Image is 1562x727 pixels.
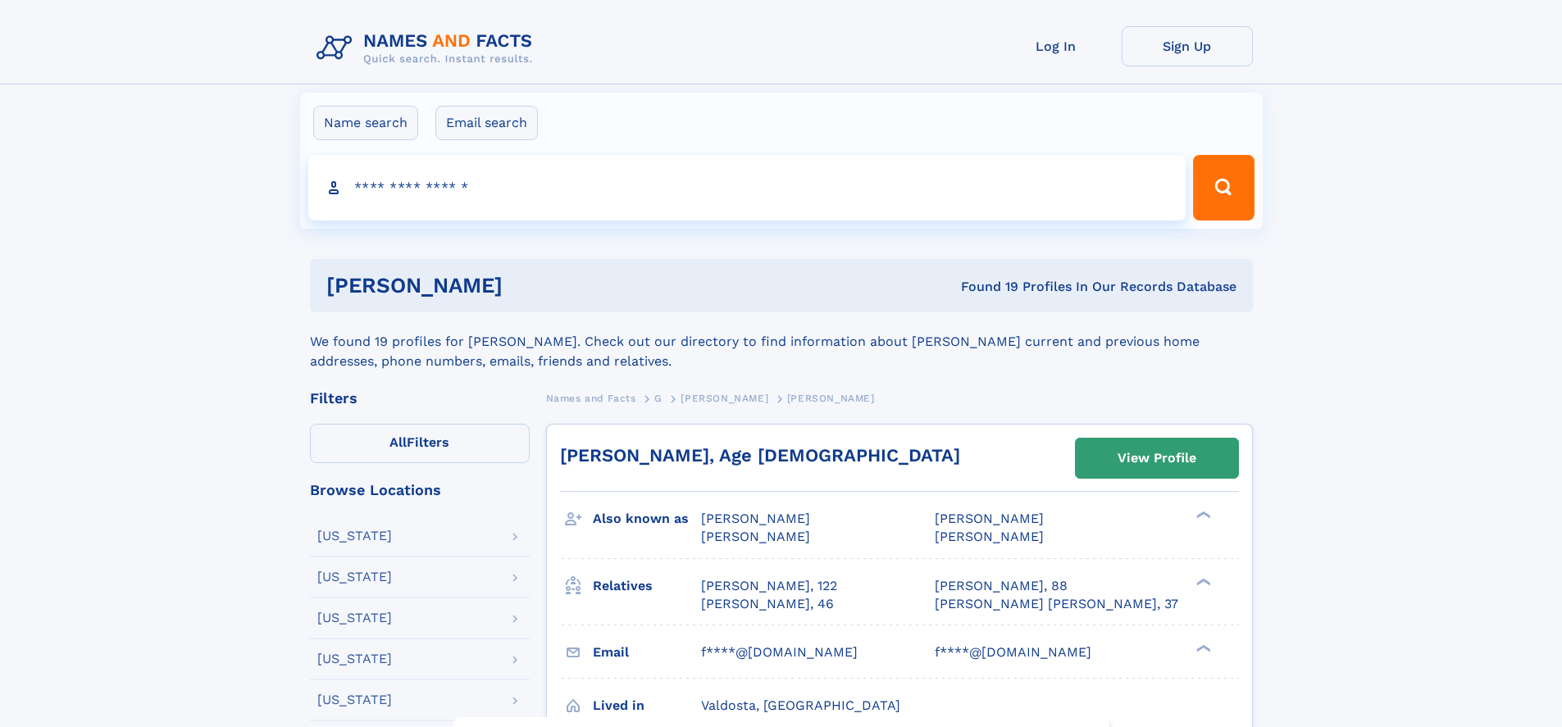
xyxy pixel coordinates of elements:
[593,505,701,533] h3: Also known as
[317,570,392,584] div: [US_STATE]
[701,577,837,595] a: [PERSON_NAME], 122
[310,312,1253,371] div: We found 19 profiles for [PERSON_NAME]. Check out our directory to find information about [PERSON...
[1076,438,1238,478] a: View Profile
[317,652,392,666] div: [US_STATE]
[546,388,636,408] a: Names and Facts
[787,393,875,404] span: [PERSON_NAME]
[560,445,960,466] a: [PERSON_NAME], Age [DEMOGRAPHIC_DATA]
[326,275,732,296] h1: [PERSON_NAME]
[310,424,530,463] label: Filters
[990,26,1122,66] a: Log In
[731,278,1236,296] div: Found 19 Profiles In Our Records Database
[317,693,392,707] div: [US_STATE]
[593,692,701,720] h3: Lived in
[1192,510,1212,520] div: ❯
[1192,576,1212,587] div: ❯
[701,697,900,713] span: Valdosta, [GEOGRAPHIC_DATA]
[935,511,1044,526] span: [PERSON_NAME]
[310,483,530,498] div: Browse Locations
[1193,155,1254,220] button: Search Button
[389,434,407,450] span: All
[701,529,810,544] span: [PERSON_NAME]
[435,106,538,140] label: Email search
[1118,439,1196,477] div: View Profile
[681,388,768,408] a: [PERSON_NAME]
[593,638,701,666] h3: Email
[654,393,663,404] span: G
[935,595,1178,613] a: [PERSON_NAME] [PERSON_NAME], 37
[310,26,546,70] img: Logo Names and Facts
[317,611,392,625] div: [US_STATE]
[317,529,392,543] div: [US_STATE]
[935,529,1044,544] span: [PERSON_NAME]
[681,393,768,404] span: [PERSON_NAME]
[310,391,530,406] div: Filters
[308,155,1186,220] input: search input
[1192,643,1212,653] div: ❯
[935,577,1068,595] a: [PERSON_NAME], 88
[654,388,663,408] a: G
[313,106,418,140] label: Name search
[701,511,810,526] span: [PERSON_NAME]
[593,572,701,600] h3: Relatives
[1122,26,1253,66] a: Sign Up
[701,595,834,613] a: [PERSON_NAME], 46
